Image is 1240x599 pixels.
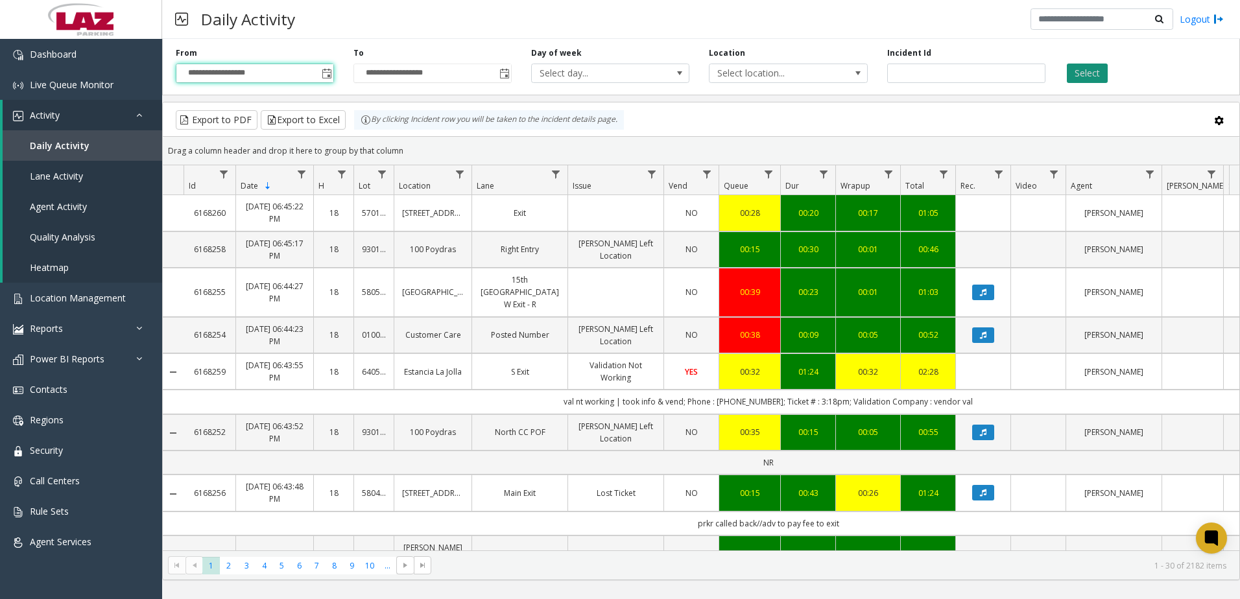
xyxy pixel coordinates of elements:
div: 02:28 [909,366,948,378]
a: Exit [480,207,560,219]
span: Page 1 [202,557,220,574]
span: NO [686,287,698,298]
span: Page 7 [308,557,326,574]
div: 00:15 [727,243,772,255]
span: Reports [30,322,63,335]
a: Issue Filter Menu [643,165,661,183]
a: Id Filter Menu [215,165,233,183]
a: [DATE] 06:43:52 PM [244,420,305,445]
a: 00:05 [844,329,892,341]
img: 'icon' [13,294,23,304]
span: Date [241,180,258,191]
span: Heatmap [30,261,69,274]
span: Call Centers [30,475,80,487]
a: 00:55 [909,426,948,438]
span: Page 2 [220,557,237,574]
div: 00:28 [727,207,772,219]
a: [DATE] 06:44:23 PM [244,323,305,347]
a: Rec. Filter Menu [990,165,1008,183]
a: Quality Analysis [3,222,162,252]
span: Location [399,180,431,191]
a: [PERSON_NAME] Left Location [576,237,656,262]
div: 00:23 [789,286,828,298]
span: Sortable [263,181,273,191]
a: [GEOGRAPHIC_DATA] [402,286,464,298]
a: Lost Ticket [576,487,656,499]
span: Lot [359,180,370,191]
a: NO [672,426,711,438]
div: 00:35 [727,426,772,438]
span: Page 8 [326,557,343,574]
div: 00:43 [789,487,828,499]
a: [PERSON_NAME] Left Location [576,323,656,347]
div: 00:39 [727,286,772,298]
span: Page 6 [291,557,308,574]
a: 18 [322,487,346,499]
span: Go to the last page [418,560,428,570]
span: Location Management [30,292,126,304]
a: [DATE] 06:43:55 PM [244,359,305,384]
a: 01:05 [909,207,948,219]
span: NO [686,487,698,499]
div: 00:32 [727,366,772,378]
a: Heatmap [3,252,162,283]
a: YES [672,366,711,378]
div: 00:52 [909,329,948,341]
a: 6168254 [191,329,228,341]
a: [PERSON_NAME] [1074,286,1154,298]
div: 00:26 [844,487,892,499]
a: 00:17 [844,207,892,219]
label: Incident Id [887,47,931,59]
a: 640597 [362,366,386,378]
div: 00:01 [844,243,892,255]
img: 'icon' [13,537,23,548]
span: NO [686,427,698,438]
a: Right Entry [480,243,560,255]
span: Toggle popup [497,64,511,82]
img: 'icon' [13,416,23,426]
a: 00:09 [789,329,828,341]
a: Activity [3,100,162,130]
span: Agent [1071,180,1092,191]
a: Lane Activity [3,161,162,191]
span: Page 10 [361,557,379,574]
span: YES [685,366,698,377]
span: Dur [785,180,799,191]
img: 'icon' [13,324,23,335]
span: Activity [30,109,60,121]
span: Queue [724,180,748,191]
a: Lane Filter Menu [547,165,565,183]
a: Video Filter Menu [1045,165,1063,183]
span: Rec. [960,180,975,191]
a: [STREET_ADDRESS] [402,207,464,219]
img: 'icon' [13,80,23,91]
div: Drag a column header and drop it here to group by that column [163,139,1239,162]
img: 'icon' [13,446,23,456]
h3: Daily Activity [195,3,302,35]
div: 00:05 [844,426,892,438]
span: Issue [573,180,591,191]
a: Wrapup Filter Menu [880,165,898,183]
span: NO [686,244,698,255]
span: Toggle popup [319,64,333,82]
a: Posted Number [480,329,560,341]
div: 00:20 [789,207,828,219]
a: 00:15 [727,487,772,499]
img: 'icon' [13,507,23,517]
a: 01:24 [909,487,948,499]
a: Logout [1180,12,1224,26]
label: From [176,47,197,59]
a: Collapse Details [163,489,184,499]
label: Day of week [531,47,582,59]
a: 00:46 [909,243,948,255]
a: Main Exit [480,487,560,499]
button: Export to Excel [261,110,346,130]
a: 00:30 [789,243,828,255]
a: Agent Activity [3,191,162,222]
a: Dur Filter Menu [815,165,833,183]
a: NO [672,207,711,219]
span: Go to the next page [400,560,411,570]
